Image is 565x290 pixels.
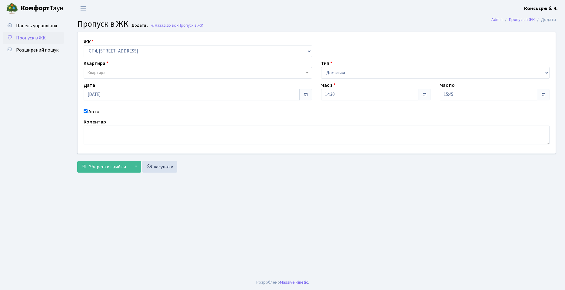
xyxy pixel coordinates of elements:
a: Пропуск в ЖК [509,16,535,23]
li: Додати [535,16,556,23]
label: ЖК [84,38,94,46]
span: Розширений пошук [16,47,58,53]
nav: breadcrumb [482,13,565,26]
label: Час з [321,82,336,89]
label: Дата [84,82,95,89]
div: Розроблено . [256,279,309,286]
label: Коментар [84,118,106,126]
label: Тип [321,60,332,67]
a: Назад до всіхПропуск в ЖК [151,22,203,28]
label: Авто [88,108,99,115]
a: Admin [491,16,503,23]
span: Таун [21,3,64,14]
span: Квартира [88,70,105,76]
button: Переключити навігацію [76,3,91,13]
a: Massive Kinetic [280,279,308,285]
label: Час по [440,82,455,89]
span: Панель управління [16,22,57,29]
label: Квартира [84,60,108,67]
a: Скасувати [142,161,177,173]
a: Панель управління [3,20,64,32]
span: Пропуск в ЖК [16,35,46,41]
small: Додати . [130,23,148,28]
a: Консьєрж б. 4. [524,5,558,12]
b: Комфорт [21,3,50,13]
span: Пропуск в ЖК [77,18,128,30]
a: Розширений пошук [3,44,64,56]
a: Пропуск в ЖК [3,32,64,44]
span: Зберегти і вийти [89,164,126,170]
button: Зберегти і вийти [77,161,130,173]
span: Пропуск в ЖК [178,22,203,28]
img: logo.png [6,2,18,15]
